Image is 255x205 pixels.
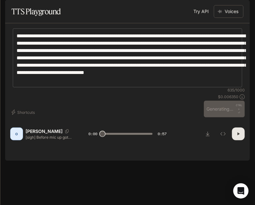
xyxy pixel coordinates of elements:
button: Inspect [217,128,229,140]
div: O [11,129,22,139]
button: Shortcuts [10,107,37,117]
span: 0:00 [88,131,97,137]
p: 635 / 1000 [228,87,245,93]
span: 0:57 [158,131,167,137]
p: $ 0.006350 [218,94,238,99]
h1: TTS Playground [11,5,61,18]
p: [sigh] Before mic up got updated, why was there so many people who would pretend like the mute bu... [26,135,73,140]
button: Voices [214,5,244,18]
div: Open Intercom Messenger [233,183,249,199]
button: Copy Voice ID [63,129,71,133]
p: [PERSON_NAME] [26,128,63,135]
button: Download audio [201,128,214,140]
button: open drawer [5,3,16,15]
a: Try API [191,5,211,18]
